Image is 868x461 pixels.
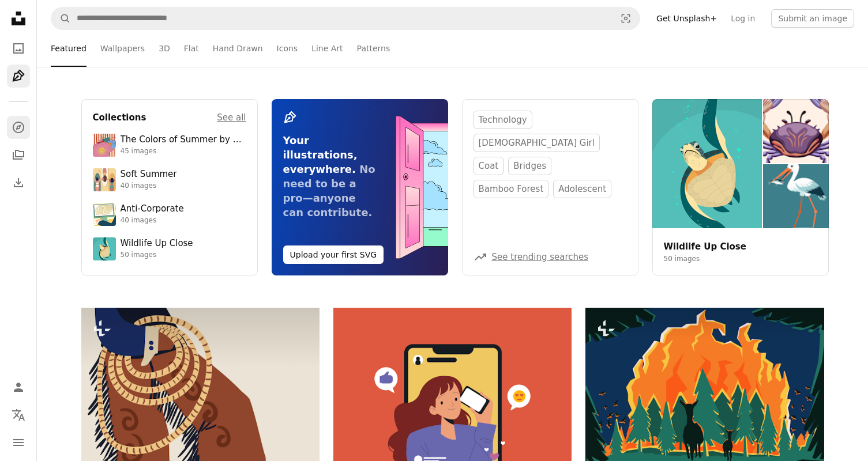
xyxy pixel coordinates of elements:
[474,157,504,175] a: coat
[7,403,30,426] button: Language
[7,143,30,167] a: Collections
[283,163,375,218] span: No need to be a pro—anyone can contribute.
[51,7,71,29] button: Search Unsplash
[7,37,30,60] a: Photos
[277,30,298,67] a: Icons
[283,245,384,264] button: Upload your first SVG
[217,111,246,124] a: See all
[213,30,263,67] a: Hand Drawn
[93,237,116,260] img: premium_vector-1698192084751-4d1afa02505a
[664,241,746,252] a: Wildlife Up Close
[93,203,116,226] img: premium_vector-1741359422712-57ae2abe0497
[585,381,824,392] a: A picture of a forest with a fire in the background
[553,180,611,198] a: adolescent
[121,216,184,225] div: 40 images
[492,252,589,262] a: See trending searches
[93,134,116,157] img: premium_vector-1747348273623-d07fe99fa4ce
[357,30,390,67] a: Patterns
[121,169,177,180] div: Soft Summer
[121,182,177,191] div: 40 images
[121,251,193,260] div: 50 images
[93,237,246,260] a: Wildlife Up Close50 images
[474,180,549,198] a: bamboo forest
[333,421,572,432] a: Woman on phone with social media icons.
[51,7,640,30] form: Find visuals sitewide
[93,111,146,124] h4: Collections
[283,134,358,175] span: Your illustrations, everywhere.
[121,203,184,215] div: Anti-Corporate
[93,134,246,157] a: The Colors of Summer by Coloro45 images
[7,431,30,454] button: Menu
[100,30,145,67] a: Wallpapers
[7,116,30,139] a: Explore
[93,168,116,191] img: premium_vector-1747375287322-8ad2c24be57d
[508,157,551,175] a: bridges
[121,134,246,146] div: The Colors of Summer by Coloro
[474,134,600,152] a: [DEMOGRAPHIC_DATA] girl
[7,7,30,32] a: Home — Unsplash
[93,168,246,191] a: Soft Summer40 images
[612,7,640,29] button: Visual search
[771,9,854,28] button: Submit an image
[184,30,199,67] a: Flat
[649,9,724,28] a: Get Unsplash+
[121,238,193,250] div: Wildlife Up Close
[7,171,30,194] a: Download History
[93,203,246,226] a: Anti-Corporate40 images
[7,65,30,88] a: Illustrations
[724,9,762,28] a: Log in
[7,376,30,399] a: Log in / Sign up
[159,30,170,67] a: 3D
[121,147,246,156] div: 45 images
[311,30,343,67] a: Line Art
[474,111,532,129] a: technology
